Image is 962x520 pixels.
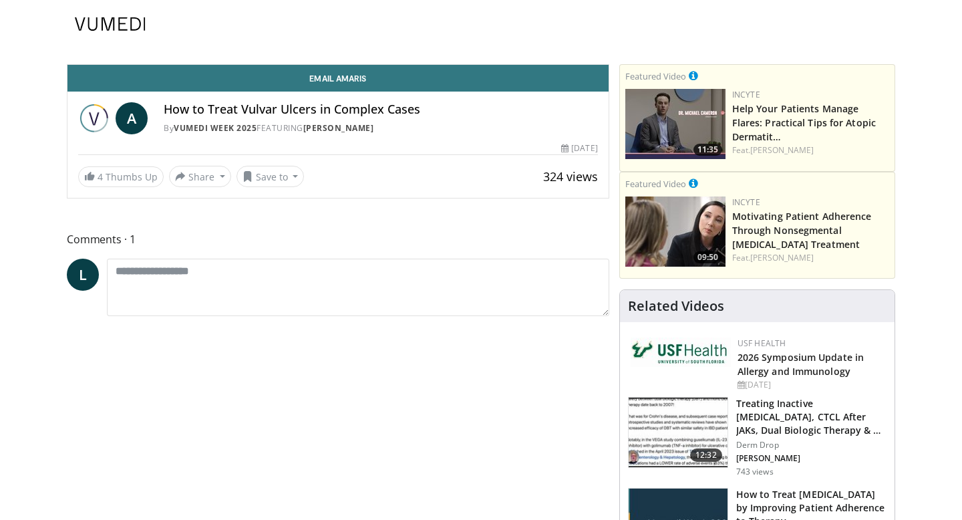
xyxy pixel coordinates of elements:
[303,122,374,134] a: [PERSON_NAME]
[629,398,728,467] img: d738f5e2-ce1c-4c0d-8602-57100888be5a.150x105_q85_crop-smart_upscale.jpg
[732,252,889,264] div: Feat.
[631,338,731,367] img: 6ba8804a-8538-4002-95e7-a8f8012d4a11.png.150x105_q85_autocrop_double_scale_upscale_version-0.2.jpg
[236,166,305,187] button: Save to
[116,102,148,134] a: A
[67,231,609,248] span: Comments 1
[625,89,726,159] a: 11:35
[625,70,686,82] small: Featured Video
[174,122,257,134] a: Vumedi Week 2025
[625,197,726,267] img: 39505ded-af48-40a4-bb84-dee7792dcfd5.png.150x105_q85_crop-smart_upscale.jpg
[689,68,698,83] a: This is paid for by Incyte
[625,197,726,267] a: 09:50
[732,144,889,156] div: Feat.
[78,166,164,187] a: 4 Thumbs Up
[750,144,814,156] a: [PERSON_NAME]
[750,252,814,263] a: [PERSON_NAME]
[164,122,598,134] div: By FEATURING
[67,65,609,92] a: Email Amaris
[164,102,598,117] h4: How to Treat Vulvar Ulcers in Complex Cases
[628,298,724,314] h4: Related Videos
[625,89,726,159] img: 601112bd-de26-4187-b266-f7c9c3587f14.png.150x105_q85_crop-smart_upscale.jpg
[732,102,876,143] a: Help Your Patients Manage Flares: Practical Tips for Atopic Dermatit…
[736,397,887,437] h3: Treating Inactive Morphea, CTCL After JAKs, Dual Biologic Therapy & No Labs for Deucravacitinib?
[693,251,722,263] span: 09:50
[98,170,103,183] span: 4
[543,168,598,184] span: 324 views
[169,166,231,187] button: Share
[625,178,686,190] small: Featured Video
[561,142,597,154] div: [DATE]
[732,89,760,100] a: Incyte
[736,453,887,464] p: David Seiter
[732,210,872,251] a: Motivating Patient Adherence Through Nonsegmental [MEDICAL_DATA] Treatment
[689,176,698,190] a: This is paid for by Incyte
[78,102,110,134] img: Vumedi Week 2025
[732,197,760,208] a: Incyte
[732,101,889,143] h3: Help Your Patients Manage Flares: Practical Tips for Atopic Dermatitis
[628,397,887,477] a: 12:32 Treating Inactive [MEDICAL_DATA], CTCL After JAKs, Dual Biologic Therapy & … Derm Drop [PER...
[693,144,722,156] span: 11:35
[736,467,774,477] p: 743 views
[738,351,864,378] a: 2026 Symposium Update in Allergy and Immunology
[75,17,146,31] img: VuMedi Logo
[736,440,887,450] p: Derm Drop
[67,259,99,291] a: L
[738,379,884,391] div: [DATE]
[690,448,722,462] span: 12:32
[738,338,786,349] a: USF Health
